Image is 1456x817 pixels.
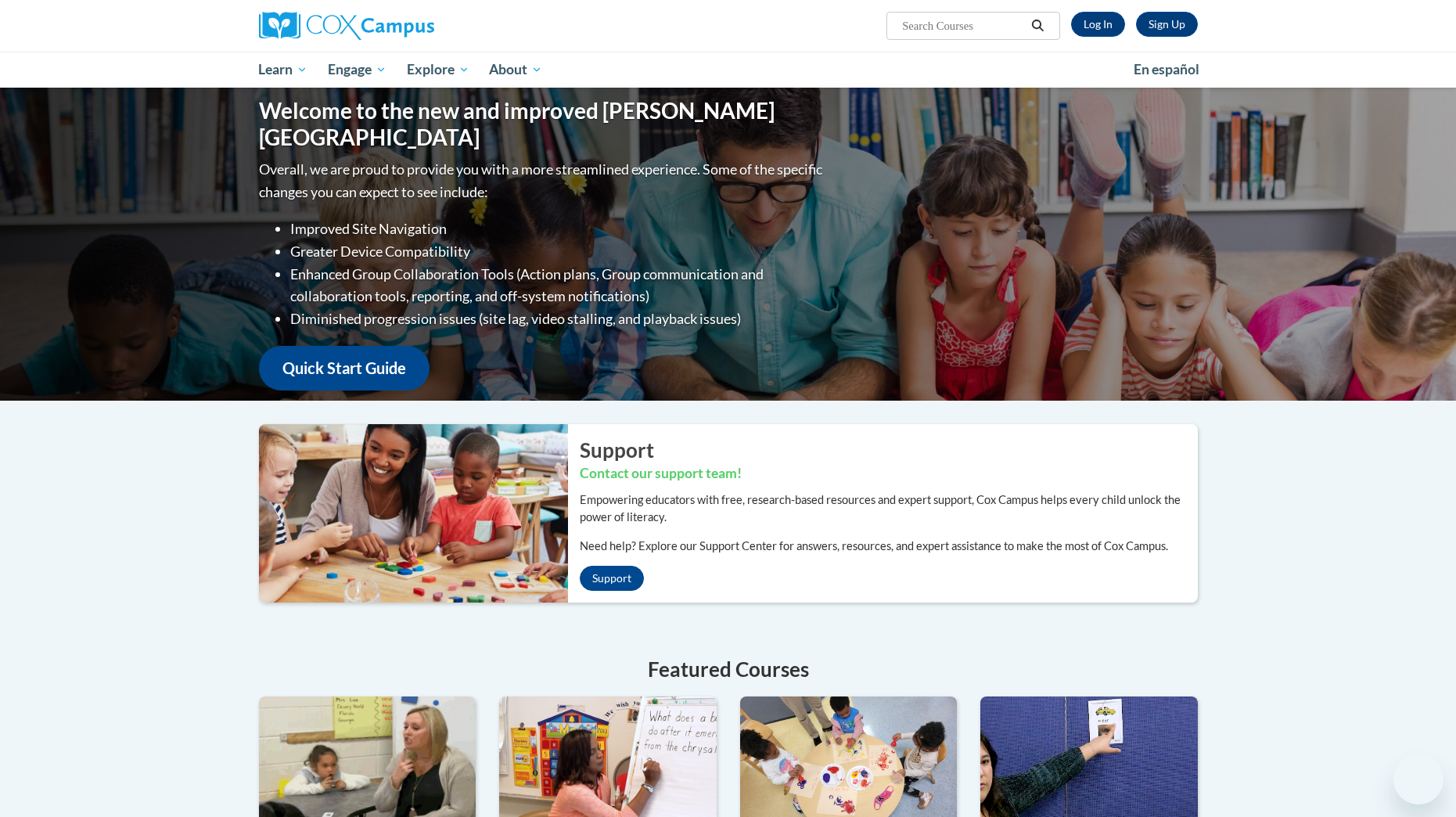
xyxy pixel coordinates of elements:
[318,52,397,88] a: Engage
[235,52,1221,88] div: Main menu
[1026,16,1049,35] button: Search
[580,538,1198,555] p: Need help? Explore our Support Center for answers, resources, and expert assistance to make the m...
[259,346,430,391] a: Quick Start Guide
[249,52,318,88] a: Learn
[290,263,826,308] li: Enhanced Group Collaboration Tools (Action plans, Group communication and collaboration tools, re...
[290,240,826,263] li: Greater Device Compatibility
[290,218,826,240] li: Improved Site Navigation
[489,60,542,79] span: About
[259,158,826,203] p: Overall, we are proud to provide you with a more streamlined experience. Some of the specific cha...
[259,98,826,150] h1: Welcome to the new and improved [PERSON_NAME][GEOGRAPHIC_DATA]
[397,52,480,88] a: Explore
[290,308,826,330] li: Diminished progression issues (site lag, video stalling, and playback issues)
[580,436,1198,464] h2: Support
[247,424,568,603] img: ...
[580,464,1198,484] h3: Contact our support team!
[258,60,307,79] span: Learn
[479,52,552,88] a: About
[259,12,434,40] img: Cox Campus
[328,60,386,79] span: Engage
[580,566,644,591] a: Support
[1393,754,1443,804] iframe: Button to launch messaging window
[1136,12,1198,37] a: Register
[259,12,556,40] a: Cox Campus
[580,491,1198,526] p: Empowering educators with free, research-based resources and expert support, Cox Campus helps eve...
[1071,12,1125,37] a: Log In
[259,654,1198,685] h4: Featured Courses
[1134,61,1199,77] span: En español
[407,60,469,79] span: Explore
[901,16,1026,35] input: Search Courses
[1123,53,1210,86] a: En español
